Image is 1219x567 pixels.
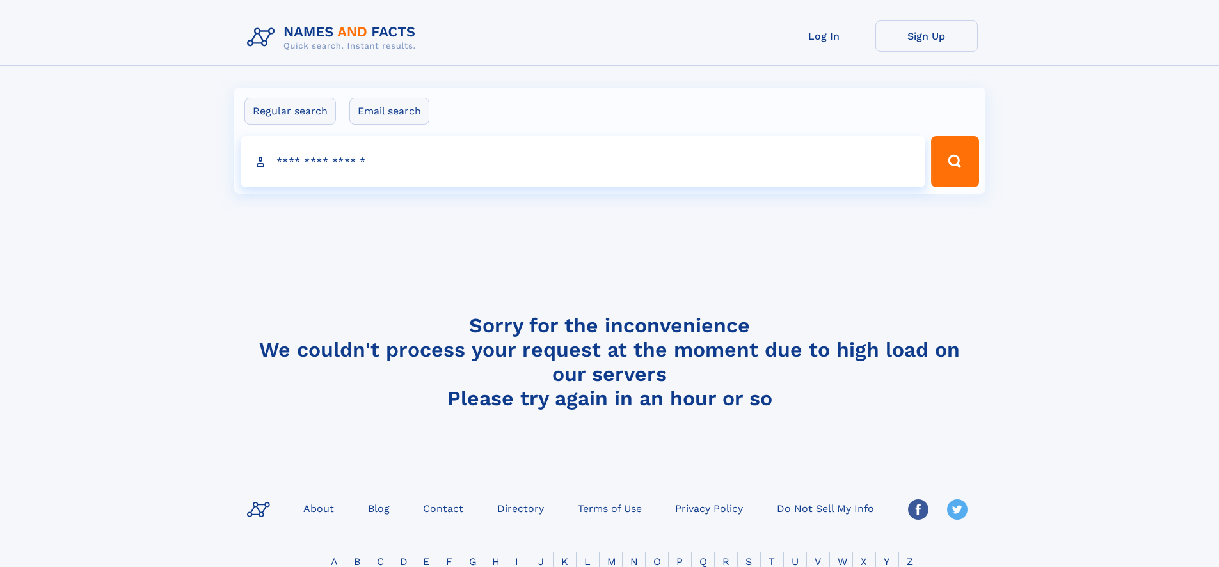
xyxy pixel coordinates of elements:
h4: Sorry for the inconvenience We couldn't process your request at the moment due to high load on ou... [242,313,978,410]
img: Logo Names and Facts [242,20,426,55]
a: Sign Up [875,20,978,52]
a: Privacy Policy [670,499,748,517]
a: Log In [773,20,875,52]
a: Blog [363,499,395,517]
input: search input [241,136,926,187]
a: Directory [492,499,549,517]
a: Do Not Sell My Info [772,499,879,517]
label: Email search [349,98,429,125]
a: About [298,499,339,517]
img: Facebook [908,499,928,520]
img: Twitter [947,499,968,520]
button: Search Button [931,136,978,187]
a: Contact [418,499,468,517]
label: Regular search [244,98,336,125]
a: Terms of Use [573,499,647,517]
